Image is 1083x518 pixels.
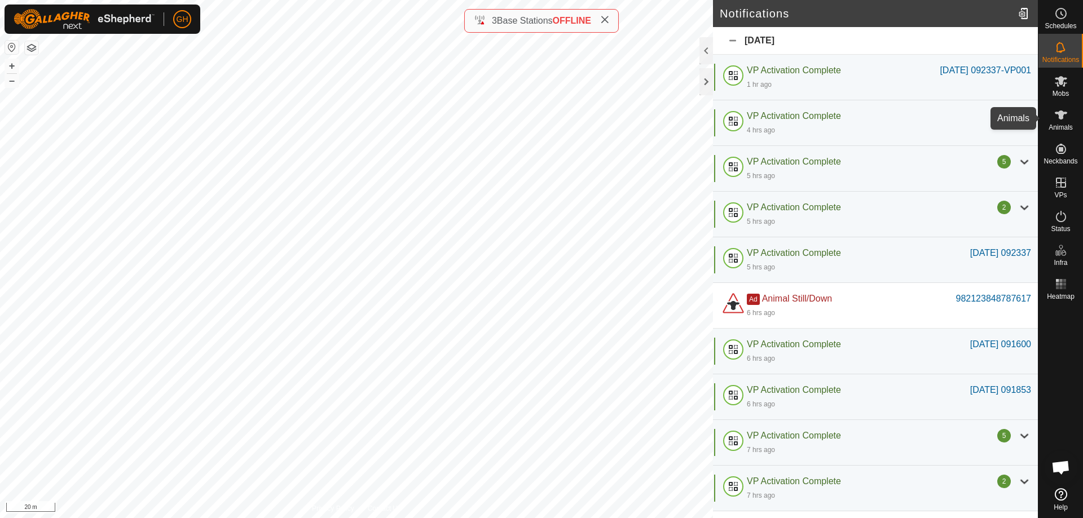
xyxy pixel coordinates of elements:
[747,202,841,212] span: VP Activation Complete
[747,353,775,364] div: 6 hrs ago
[747,399,775,409] div: 6 hrs ago
[747,431,841,440] span: VP Activation Complete
[970,338,1031,351] div: [DATE] 091600
[747,171,775,181] div: 5 hrs ago
[1049,124,1073,131] span: Animals
[747,79,772,90] div: 1 hr ago
[1044,158,1077,165] span: Neckbands
[1047,293,1075,300] span: Heatmap
[1051,225,1070,232] span: Status
[720,7,1014,20] h2: Notifications
[762,294,832,303] span: Animal Still/Down
[747,476,841,486] span: VP Activation Complete
[997,109,1011,123] div: 2
[492,16,497,25] span: 3
[997,475,1011,488] div: 2
[312,503,354,513] a: Privacy Policy
[5,59,19,73] button: +
[1054,504,1068,511] span: Help
[747,65,841,75] span: VP Activation Complete
[1044,450,1078,484] div: Open chat
[747,490,775,501] div: 7 hrs ago
[1045,23,1076,29] span: Schedules
[747,111,841,121] span: VP Activation Complete
[747,125,775,135] div: 4 hrs ago
[747,385,841,395] span: VP Activation Complete
[5,41,19,54] button: Reset Map
[5,74,19,87] button: –
[553,16,591,25] span: OFFLINE
[25,41,38,55] button: Map Layers
[747,308,775,318] div: 6 hrs ago
[497,16,553,25] span: Base Stations
[1042,56,1079,63] span: Notifications
[177,14,188,25] span: GH
[970,383,1031,397] div: [DATE] 091853
[747,445,775,455] div: 7 hrs ago
[956,292,1031,306] div: 982123848787617
[997,429,1011,442] div: 5
[747,262,775,272] div: 5 hrs ago
[1054,192,1067,198] span: VPs
[14,9,155,29] img: Gallagher Logo
[368,503,401,513] a: Contact Us
[747,294,760,305] span: Ad
[747,216,775,227] div: 5 hrs ago
[940,64,1031,77] div: [DATE] 092337-VP001
[1038,484,1083,515] a: Help
[747,339,841,349] span: VP Activation Complete
[997,155,1011,169] div: 5
[1054,259,1067,266] span: Infra
[713,27,1038,55] div: [DATE]
[747,157,841,166] span: VP Activation Complete
[747,248,841,258] span: VP Activation Complete
[997,201,1011,214] div: 2
[970,246,1031,260] div: [DATE] 092337
[1053,90,1069,97] span: Mobs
